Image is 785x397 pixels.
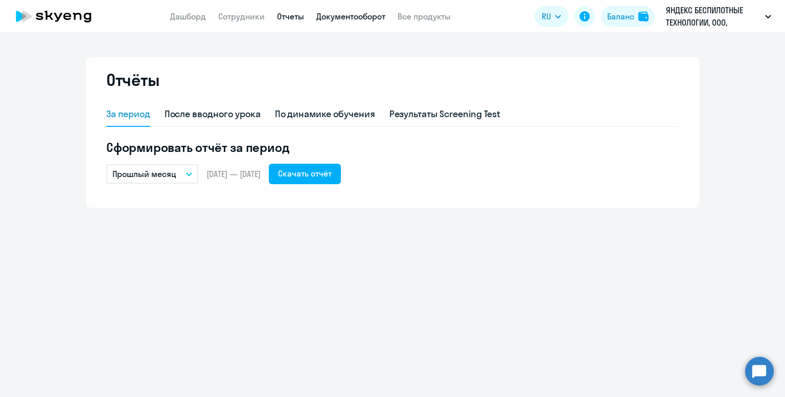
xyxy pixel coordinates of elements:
button: Скачать отчёт [269,164,341,184]
a: Дашборд [170,11,206,21]
button: RU [535,6,568,27]
span: RU [542,10,551,23]
button: ЯНДЕКС БЕСПИЛОТНЫЕ ТЕХНОЛОГИИ, ООО, Беспилотные Технологии 2021 [661,4,776,29]
p: Прошлый месяц [112,168,176,180]
button: Прошлый месяц [106,164,198,184]
div: По динамике обучения [275,107,375,121]
div: Результаты Screening Test [389,107,501,121]
div: Баланс [607,10,634,23]
h2: Отчёты [106,70,159,90]
a: Отчеты [277,11,304,21]
span: [DATE] — [DATE] [206,168,261,180]
button: Балансbalance [601,6,655,27]
a: Документооборот [316,11,385,21]
div: За период [106,107,150,121]
div: После вводного урока [165,107,261,121]
h5: Сформировать отчёт за период [106,139,679,156]
img: balance [638,11,649,21]
a: Все продукты [398,11,451,21]
div: Скачать отчёт [278,167,332,180]
p: ЯНДЕКС БЕСПИЛОТНЫЕ ТЕХНОЛОГИИ, ООО, Беспилотные Технологии 2021 [666,4,761,29]
a: Сотрудники [218,11,265,21]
